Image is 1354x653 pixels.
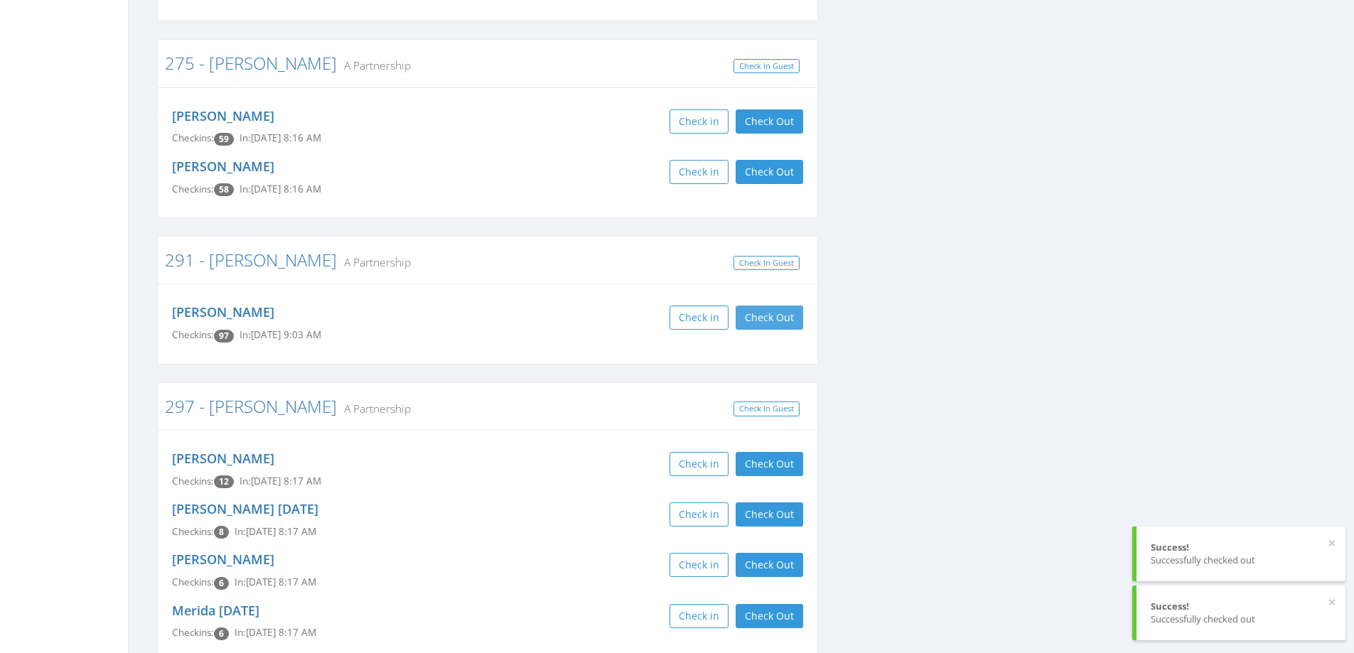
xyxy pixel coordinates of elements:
[736,160,803,184] button: Check Out
[172,328,214,341] span: Checkins:
[214,627,229,640] span: Checkin count
[214,577,229,590] span: Checkin count
[214,133,234,146] span: Checkin count
[1151,541,1331,554] div: Success!
[172,500,318,517] a: [PERSON_NAME] [DATE]
[172,551,274,568] a: [PERSON_NAME]
[172,626,214,639] span: Checkins:
[235,626,316,639] span: In: [DATE] 8:17 AM
[1151,600,1331,613] div: Success!
[172,158,274,175] a: [PERSON_NAME]
[736,553,803,577] button: Check Out
[165,394,337,418] a: 297 - [PERSON_NAME]
[172,183,214,195] span: Checkins:
[172,450,274,467] a: [PERSON_NAME]
[670,160,729,184] button: Check in
[1151,612,1331,626] div: Successfully checked out
[1151,554,1331,567] div: Successfully checked out
[736,604,803,628] button: Check Out
[172,131,214,144] span: Checkins:
[172,576,214,588] span: Checkins:
[214,330,234,342] span: Checkin count
[240,183,321,195] span: In: [DATE] 8:16 AM
[670,553,729,577] button: Check in
[214,183,234,196] span: Checkin count
[235,525,316,538] span: In: [DATE] 8:17 AM
[172,303,274,320] a: [PERSON_NAME]
[165,51,337,75] a: 275 - [PERSON_NAME]
[337,254,411,270] small: A Partnership
[734,59,800,74] a: Check In Guest
[240,328,321,341] span: In: [DATE] 9:03 AM
[240,475,321,487] span: In: [DATE] 8:17 AM
[736,306,803,330] button: Check Out
[214,475,234,488] span: Checkin count
[736,452,803,476] button: Check Out
[670,452,729,476] button: Check in
[1328,536,1336,551] button: ×
[165,248,337,271] a: 291 - [PERSON_NAME]
[172,107,274,124] a: [PERSON_NAME]
[670,502,729,527] button: Check in
[670,306,729,330] button: Check in
[214,526,229,539] span: Checkin count
[670,109,729,134] button: Check in
[172,602,259,619] a: Merida [DATE]
[670,604,729,628] button: Check in
[734,256,800,271] a: Check In Guest
[1328,595,1336,610] button: ×
[734,401,800,416] a: Check In Guest
[172,525,214,538] span: Checkins:
[736,502,803,527] button: Check Out
[240,131,321,144] span: In: [DATE] 8:16 AM
[172,475,214,487] span: Checkins:
[736,109,803,134] button: Check Out
[337,401,411,416] small: A Partnership
[235,576,316,588] span: In: [DATE] 8:17 AM
[337,58,411,73] small: A Partnership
